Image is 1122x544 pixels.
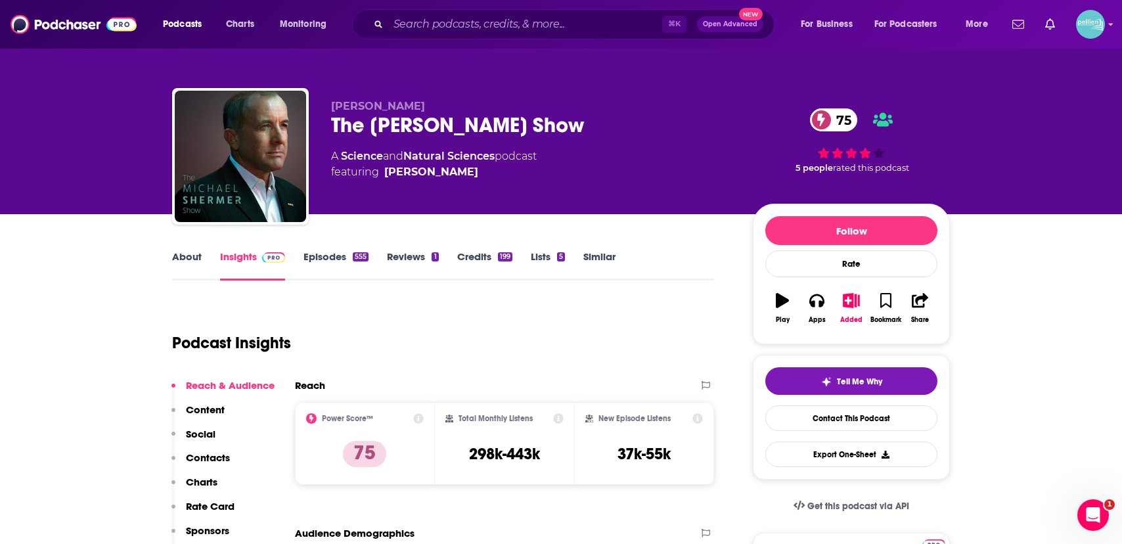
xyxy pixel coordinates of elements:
a: Science [341,150,383,162]
button: Content [171,403,225,428]
p: Social [186,428,215,440]
button: Charts [171,476,217,500]
h1: Podcast Insights [172,333,291,353]
a: Credits199 [457,250,512,281]
span: and [383,150,403,162]
img: Podchaser - Follow, Share and Rate Podcasts [11,12,137,37]
div: 1 [432,252,438,261]
a: InsightsPodchaser Pro [220,250,285,281]
span: Get this podcast via API [807,501,909,512]
h3: 37k-55k [617,444,671,464]
a: Reviews1 [387,250,438,281]
div: Play [776,316,790,324]
button: Open AdvancedNew [697,16,763,32]
span: New [739,8,763,20]
div: A podcast [331,148,537,180]
img: The Michael Shermer Show [175,91,306,222]
span: ⌘ K [662,16,686,33]
div: Share [911,316,929,324]
p: Content [186,403,225,416]
a: Lists5 [531,250,565,281]
button: Bookmark [868,284,903,332]
button: Contacts [171,451,230,476]
button: Share [903,284,937,332]
a: Show notifications dropdown [1040,13,1060,35]
h3: 298k-443k [469,444,540,464]
div: [PERSON_NAME] [384,164,478,180]
a: 75 [810,108,858,131]
a: Show notifications dropdown [1007,13,1029,35]
input: Search podcasts, credits, & more... [388,14,662,35]
button: open menu [792,14,869,35]
a: Contact This Podcast [765,405,937,431]
h2: Power Score™ [322,414,373,423]
p: 75 [343,441,386,467]
p: Reach & Audience [186,379,275,392]
div: Apps [809,316,826,324]
button: Rate Card [171,500,235,524]
span: For Business [801,15,853,34]
button: Follow [765,216,937,245]
img: User Profile [1076,10,1105,39]
div: 555 [353,252,369,261]
span: Logged in as JessicaPellien [1076,10,1105,39]
button: Added [834,284,868,332]
span: 1 [1104,499,1115,510]
p: Contacts [186,451,230,464]
img: tell me why sparkle [821,376,832,387]
button: tell me why sparkleTell Me Why [765,367,937,395]
h2: New Episode Listens [598,414,671,423]
p: Rate Card [186,500,235,512]
button: Social [171,428,215,452]
a: Get this podcast via API [783,490,920,522]
p: Charts [186,476,217,488]
span: 75 [823,108,858,131]
button: Show profile menu [1076,10,1105,39]
div: Search podcasts, credits, & more... [365,9,787,39]
div: 5 [557,252,565,261]
p: Sponsors [186,524,229,537]
span: 5 people [796,163,833,173]
button: open menu [154,14,219,35]
button: open menu [271,14,344,35]
div: 75 5 peoplerated this podcast [753,100,950,181]
a: Similar [583,250,616,281]
span: featuring [331,164,537,180]
span: Tell Me Why [837,376,882,387]
span: [PERSON_NAME] [331,100,425,112]
h2: Audience Demographics [295,527,415,539]
button: open menu [956,14,1004,35]
span: Monitoring [280,15,326,34]
span: Podcasts [163,15,202,34]
div: Rate [765,250,937,277]
div: Added [840,316,863,324]
h2: Reach [295,379,325,392]
span: For Podcasters [874,15,937,34]
button: Reach & Audience [171,379,275,403]
span: More [966,15,988,34]
span: Charts [226,15,254,34]
iframe: Intercom live chat [1077,499,1109,531]
div: Bookmark [870,316,901,324]
a: Natural Sciences [403,150,495,162]
div: 199 [498,252,512,261]
a: Episodes555 [303,250,369,281]
span: Open Advanced [703,21,757,28]
button: Export One-Sheet [765,442,937,467]
a: About [172,250,202,281]
span: rated this podcast [833,163,909,173]
button: Play [765,284,799,332]
a: Charts [217,14,262,35]
img: Podchaser Pro [262,252,285,263]
button: Apps [799,284,834,332]
h2: Total Monthly Listens [459,414,533,423]
button: open menu [866,14,956,35]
